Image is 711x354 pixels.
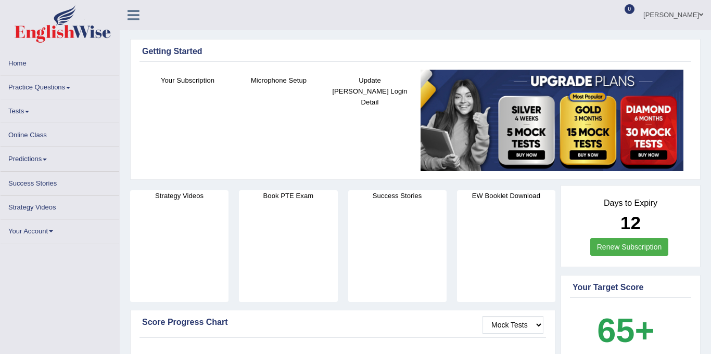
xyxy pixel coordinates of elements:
a: Online Class [1,123,119,143]
h4: Microphone Setup [238,75,319,86]
h4: Book PTE Exam [239,190,337,201]
h4: Your Subscription [147,75,228,86]
a: Home [1,51,119,72]
a: Practice Questions [1,75,119,96]
h4: Days to Expiry [573,199,689,208]
a: Renew Subscription [590,238,669,256]
a: Your Account [1,219,119,240]
div: Getting Started [142,45,689,58]
a: Tests [1,99,119,120]
a: Strategy Videos [1,195,119,216]
a: Success Stories [1,172,119,192]
div: Your Target Score [573,281,689,294]
h4: Update [PERSON_NAME] Login Detail [329,75,410,108]
h4: EW Booklet Download [457,190,555,201]
b: 12 [620,213,641,233]
img: small5.jpg [421,70,683,171]
b: 65+ [597,311,654,349]
h4: Strategy Videos [130,190,228,201]
h4: Success Stories [348,190,447,201]
span: 0 [625,4,635,14]
a: Predictions [1,147,119,167]
div: Score Progress Chart [142,316,543,329]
